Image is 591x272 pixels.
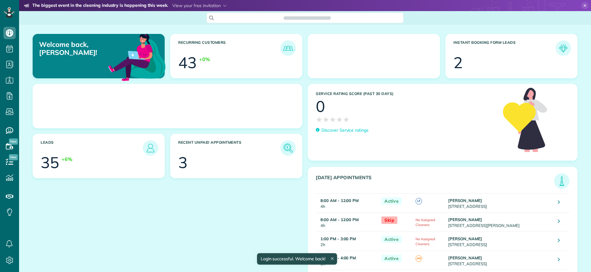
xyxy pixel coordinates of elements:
td: [STREET_ADDRESS] [447,251,553,270]
strong: [PERSON_NAME] [448,217,482,222]
strong: 1:00 PM - 3:00 PM [320,236,356,241]
img: dashboard_welcome-42a62b7d889689a78055ac9021e634bf52bae3f8056760290aed330b23ab8690.png [107,27,167,87]
h3: Instant Booking Form Leads [453,40,556,56]
img: icon_leads-1bed01f49abd5b7fead27621c3d59655bb73ed531f8eeb49469d10e621d6b896.png [144,142,157,154]
strong: 1:00 PM - 4:00 PM [320,255,356,260]
img: icon_unpaid_appointments-47b8ce3997adf2238b356f14209ab4cced10bd1f174958f3ca8f1d0dd7fffeee.png [282,142,294,154]
div: +6% [62,156,72,163]
div: Login successful. Welcome back! [257,253,337,265]
strong: [PERSON_NAME] [448,255,482,260]
td: 2h [316,232,378,251]
span: Skip [381,216,397,224]
h3: Recent unpaid appointments [178,140,280,156]
div: 3 [178,155,187,170]
strong: [PERSON_NAME] [448,198,482,203]
h3: Leads [41,140,143,156]
strong: The biggest event in the cleaning industry is happening this week. [32,2,168,9]
h3: Recurring Customers [178,40,280,56]
div: 0 [316,99,325,114]
div: +0% [199,56,210,63]
h3: Service Rating score (past 30 days) [316,92,497,96]
p: Welcome back, [PERSON_NAME]! [39,40,123,57]
span: ★ [336,114,343,125]
span: New [9,154,18,160]
p: Discover Service ratings [321,127,368,134]
div: 43 [178,55,197,70]
td: [STREET_ADDRESS] [447,193,553,212]
span: LT [416,198,422,204]
td: 4h [316,193,378,212]
td: 4h [316,212,378,232]
img: icon_todays_appointments-901f7ab196bb0bea1936b74009e4eb5ffbc2d2711fa7634e0d609ed5ef32b18b.png [556,175,568,187]
span: AD [416,255,422,262]
div: 35 [41,155,59,170]
span: No Assigned Cleaners [416,237,435,246]
span: ★ [316,114,323,125]
h3: [DATE] Appointments [316,175,554,189]
span: Search ZenMaid… [290,15,324,21]
a: Discover Service ratings [316,127,368,134]
span: New [9,138,18,145]
strong: 8:00 AM - 12:00 PM [320,198,359,203]
span: ★ [329,114,336,125]
div: 2 [453,55,463,70]
strong: [PERSON_NAME] [448,236,482,241]
img: icon_form_leads-04211a6a04a5b2264e4ee56bc0799ec3eb69b7e499cbb523a139df1d13a81ae0.png [557,42,569,54]
strong: 8:00 AM - 12:00 PM [320,217,359,222]
img: icon_recurring_customers-cf858462ba22bcd05b5a5880d41d6543d210077de5bb9ebc9590e49fd87d84ed.png [282,42,294,54]
span: Active [381,197,402,205]
span: No Assigned Cleaners [416,218,435,227]
span: ★ [323,114,329,125]
td: [STREET_ADDRESS][PERSON_NAME] [447,212,553,232]
span: Active [381,255,402,262]
td: [STREET_ADDRESS] [447,232,553,251]
span: Active [381,236,402,243]
span: ★ [343,114,350,125]
td: 3h [316,251,378,270]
